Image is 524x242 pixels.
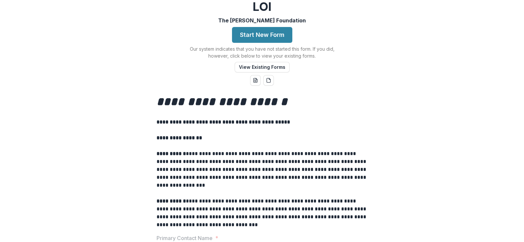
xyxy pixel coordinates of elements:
button: Start New Form [232,27,292,43]
p: Primary Contact Name [157,234,213,242]
button: View Existing Forms [235,62,290,72]
p: The [PERSON_NAME] Foundation [218,16,306,24]
p: Our system indicates that you have not started this form. If you did, however, click below to vie... [180,45,344,59]
button: word-download [250,75,261,86]
button: pdf-download [263,75,274,86]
